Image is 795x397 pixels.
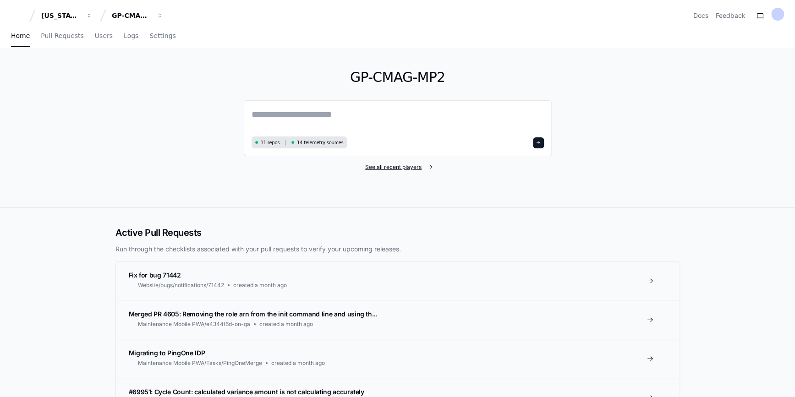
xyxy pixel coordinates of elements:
a: Migrating to PingOne IDPMaintenance Mobile PWA/Tasks/PingOneMergecreated a month ago [116,339,680,378]
a: Pull Requests [41,26,83,47]
span: Logs [124,33,138,38]
span: created a month ago [271,359,325,367]
span: Website/bugs/notifications/71442 [138,282,224,289]
a: Docs [693,11,708,20]
span: created a month ago [259,321,313,328]
span: Fix for bug 71442 [129,271,181,279]
span: Maintenance Mobile PWA/e4344f6d-on-qa [138,321,250,328]
span: Pull Requests [41,33,83,38]
span: 11 repos [261,139,280,146]
span: See all recent players [365,163,422,171]
a: Users [95,26,113,47]
span: Home [11,33,30,38]
a: Merged PR 4605: Removing the role arn from the init command line and using th...Maintenance Mobil... [116,300,680,339]
h1: GP-CMAG-MP2 [244,69,552,86]
span: Settings [149,33,175,38]
span: created a month ago [233,282,287,289]
div: [US_STATE] Pacific [41,11,81,20]
span: Merged PR 4605: Removing the role arn from the init command line and using th... [129,310,377,318]
button: GP-CMAG-MP2 [108,7,167,24]
a: Fix for bug 71442Website/bugs/notifications/71442created a month ago [116,261,680,300]
div: GP-CMAG-MP2 [112,11,151,20]
button: Feedback [716,11,746,20]
span: Migrating to PingOne IDP [129,349,205,357]
span: #69951: Cycle Count: calculated variance amount is not calculating accurately [129,388,364,396]
h2: Active Pull Requests [115,226,680,239]
a: See all recent players [244,163,552,171]
a: Settings [149,26,175,47]
span: Users [95,33,113,38]
span: 14 telemetry sources [297,139,343,146]
span: Maintenance Mobile PWA/Tasks/PingOneMerge [138,359,262,367]
a: Home [11,26,30,47]
a: Logs [124,26,138,47]
button: [US_STATE] Pacific [38,7,96,24]
p: Run through the checklists associated with your pull requests to verify your upcoming releases. [115,245,680,254]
